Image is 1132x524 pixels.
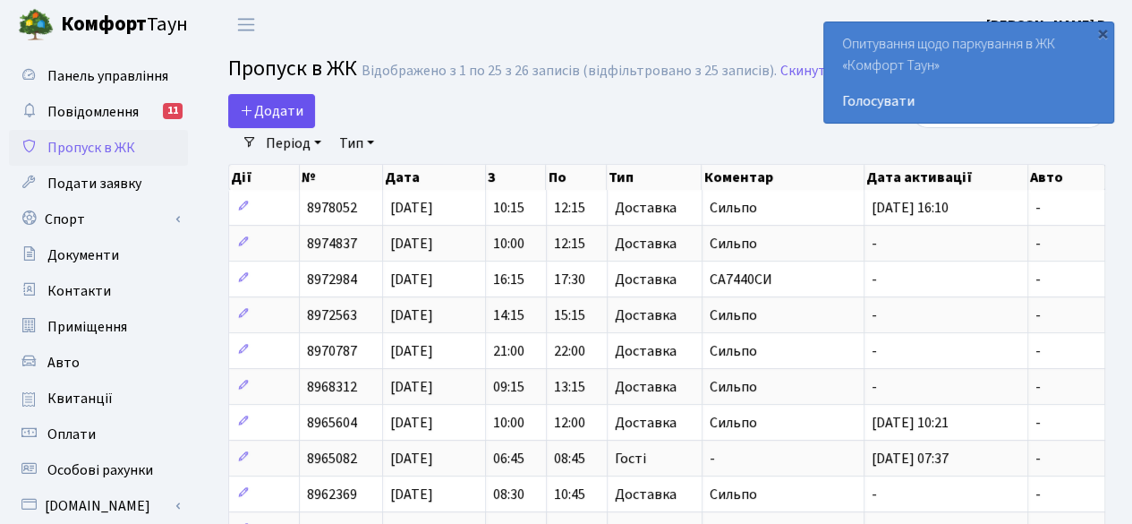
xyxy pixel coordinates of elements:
[710,234,757,253] span: Сильпо
[872,413,949,433] span: [DATE] 10:21
[710,377,757,397] span: Сильпо
[390,413,433,433] span: [DATE]
[710,270,772,289] span: СА7440СИ
[47,317,127,337] span: Приміщення
[229,165,300,190] th: Дії
[486,165,547,190] th: З
[554,449,585,468] span: 08:45
[390,270,433,289] span: [DATE]
[554,485,585,504] span: 10:45
[9,166,188,202] a: Подати заявку
[615,236,677,251] span: Доставка
[986,14,1111,36] a: [PERSON_NAME] В.
[1035,377,1041,397] span: -
[554,341,585,361] span: 22:00
[872,234,877,253] span: -
[47,245,119,265] span: Документи
[1028,165,1105,190] th: Авто
[824,22,1113,123] div: Опитування щодо паркування в ЖК «Комфорт Таун»
[307,449,357,468] span: 8965082
[546,165,607,190] th: По
[554,234,585,253] span: 12:15
[307,234,357,253] span: 8974837
[710,341,757,361] span: Сильпо
[615,487,677,502] span: Доставка
[493,270,524,289] span: 16:15
[864,165,1028,190] th: Дата активації
[1035,234,1041,253] span: -
[47,102,139,122] span: Повідомлення
[986,15,1111,35] b: [PERSON_NAME] В.
[872,449,949,468] span: [DATE] 07:37
[390,198,433,218] span: [DATE]
[307,270,357,289] span: 8972984
[710,305,757,325] span: Сильпо
[9,130,188,166] a: Пропуск в ЖК
[1035,305,1041,325] span: -
[872,485,877,504] span: -
[842,90,1095,112] a: Голосувати
[390,234,433,253] span: [DATE]
[710,449,715,468] span: -
[228,94,315,128] a: Додати
[362,63,777,80] div: Відображено з 1 по 25 з 26 записів (відфільтровано з 25 записів).
[47,174,141,193] span: Подати заявку
[615,451,646,466] span: Гості
[390,485,433,504] span: [DATE]
[493,305,524,325] span: 14:15
[390,377,433,397] span: [DATE]
[9,237,188,273] a: Документи
[1035,449,1041,468] span: -
[383,165,485,190] th: Дата
[554,413,585,433] span: 12:00
[872,377,877,397] span: -
[493,198,524,218] span: 10:15
[307,341,357,361] span: 8970787
[607,165,702,190] th: Тип
[9,488,188,524] a: [DOMAIN_NAME]
[9,58,188,94] a: Панель управління
[702,165,864,190] th: Коментар
[1094,24,1111,42] div: ×
[47,460,153,480] span: Особові рахунки
[493,485,524,504] span: 08:30
[615,201,677,215] span: Доставка
[1035,485,1041,504] span: -
[307,377,357,397] span: 8968312
[259,128,328,159] a: Період
[61,10,188,40] span: Таун
[47,353,80,373] span: Авто
[390,341,433,361] span: [DATE]
[390,305,433,325] span: [DATE]
[9,94,188,130] a: Повідомлення11
[228,53,357,84] span: Пропуск в ЖК
[47,281,111,301] span: Контакти
[18,7,54,43] img: logo.png
[780,63,834,80] a: Скинути
[493,341,524,361] span: 21:00
[47,138,135,158] span: Пропуск в ЖК
[9,273,188,309] a: Контакти
[710,485,757,504] span: Сильпо
[9,202,188,237] a: Спорт
[615,308,677,322] span: Доставка
[1035,341,1041,361] span: -
[307,305,357,325] span: 8972563
[9,417,188,452] a: Оплати
[615,380,677,394] span: Доставка
[554,270,585,289] span: 17:30
[224,10,268,39] button: Переключити навігацію
[390,449,433,468] span: [DATE]
[554,198,585,218] span: 12:15
[1035,413,1041,433] span: -
[307,413,357,433] span: 8965604
[872,270,877,289] span: -
[710,413,757,433] span: Сильпо
[872,198,949,218] span: [DATE] 16:10
[240,101,303,121] span: Додати
[9,309,188,345] a: Приміщення
[872,341,877,361] span: -
[554,377,585,397] span: 13:15
[710,198,757,218] span: Сильпо
[493,413,524,433] span: 10:00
